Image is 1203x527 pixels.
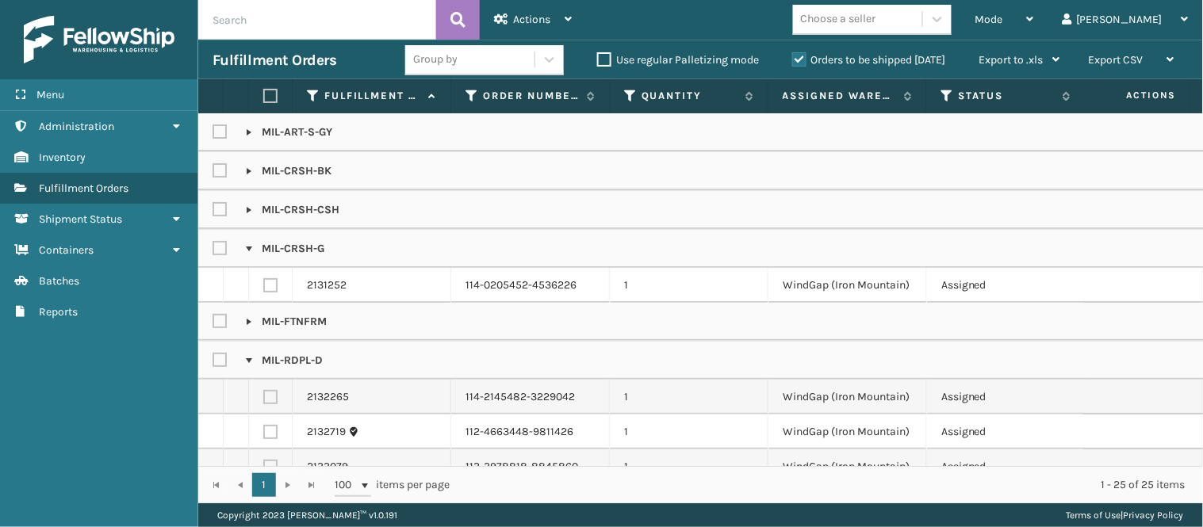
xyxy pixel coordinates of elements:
[217,503,397,527] p: Copyright 2023 [PERSON_NAME]™ v 1.0.191
[597,53,759,67] label: Use regular Palletizing mode
[783,89,896,103] label: Assigned Warehouse
[39,120,114,133] span: Administration
[451,449,610,484] td: 113-3978818-8845860
[246,124,332,140] p: MIL-ART-S-GY
[927,414,1086,449] td: Assigned
[1076,82,1186,109] span: Actions
[768,380,927,414] td: WindGap (Iron Mountain)
[1124,510,1184,521] a: Privacy Policy
[307,277,347,293] a: 2131252
[36,88,64,101] span: Menu
[335,473,450,497] span: items per page
[39,181,128,195] span: Fulfillment Orders
[610,414,768,449] td: 1
[975,13,1003,26] span: Mode
[246,241,324,257] p: MIL-CRSH-G
[610,449,768,484] td: 1
[513,13,550,26] span: Actions
[246,202,339,218] p: MIL-CRSH-CSH
[768,268,927,303] td: WindGap (Iron Mountain)
[768,449,927,484] td: WindGap (Iron Mountain)
[307,389,349,405] a: 2132265
[927,268,1086,303] td: Assigned
[246,314,327,330] p: MIL-FTNFRM
[792,53,946,67] label: Orders to be shipped [DATE]
[324,89,420,103] label: Fulfillment Order Id
[610,380,768,414] td: 1
[768,414,927,449] td: WindGap (Iron Mountain)
[959,89,1055,103] label: Status
[473,477,1186,493] div: 1 - 25 of 25 items
[1089,53,1144,67] span: Export CSV
[451,268,610,303] td: 114-0205452-4536226
[246,163,331,179] p: MIL-CRSH-BK
[307,459,348,475] a: 2133079
[1067,510,1121,521] a: Terms of Use
[39,151,86,164] span: Inventory
[246,353,323,369] p: MIL-RDPL-D
[927,449,1086,484] td: Assigned
[413,52,458,68] div: Group by
[252,473,276,497] a: 1
[24,16,174,63] img: logo
[335,477,358,493] span: 100
[927,380,1086,414] td: Assigned
[642,89,738,103] label: Quantity
[213,51,336,70] h3: Fulfillment Orders
[39,274,79,288] span: Batches
[39,212,122,226] span: Shipment Status
[1067,503,1184,527] div: |
[39,305,78,319] span: Reports
[483,89,579,103] label: Order Number
[451,380,610,414] td: 114-2145482-3229042
[979,53,1044,67] span: Export to .xls
[451,414,610,449] td: 112-4663448-9811426
[307,424,346,440] a: 2132719
[610,268,768,303] td: 1
[801,11,876,28] div: Choose a seller
[39,243,94,257] span: Containers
